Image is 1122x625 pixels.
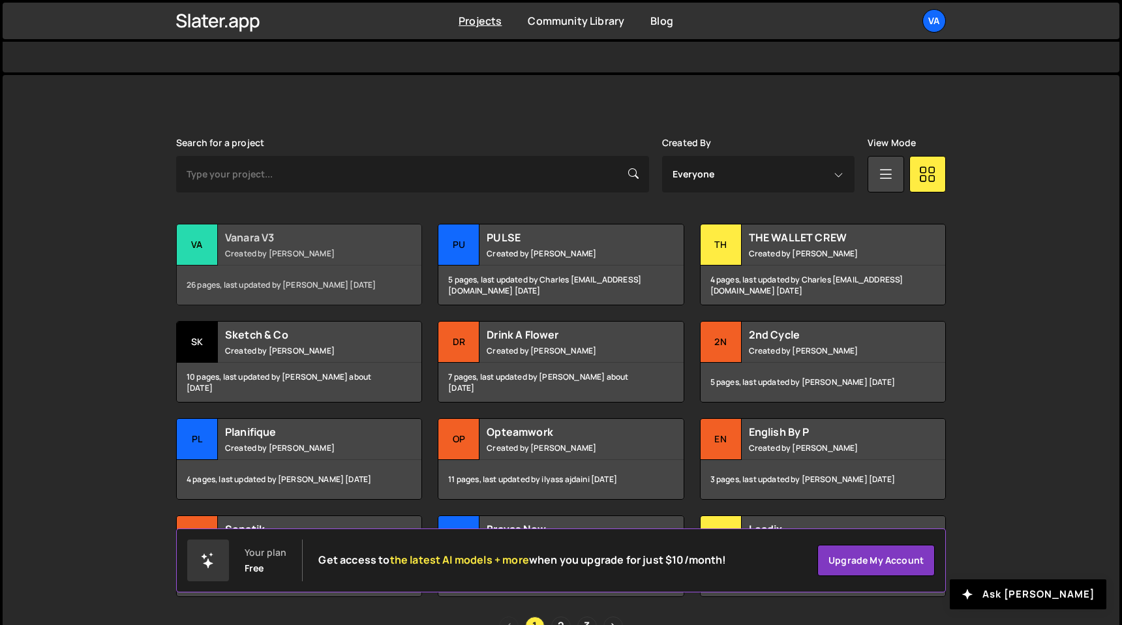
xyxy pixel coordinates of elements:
[487,230,644,245] h2: PULSE
[438,515,684,597] a: Br Bravas New Created by [PERSON_NAME] 4 pages, last updated by [PERSON_NAME] [DATE]
[225,248,382,259] small: Created by [PERSON_NAME]
[177,322,218,363] div: Sk
[225,328,382,342] h2: Sketch & Co
[176,138,264,148] label: Search for a project
[438,516,479,557] div: Br
[487,522,644,536] h2: Bravas New
[245,563,264,573] div: Free
[438,322,479,363] div: Dr
[225,425,382,439] h2: Planifique
[176,156,649,192] input: Type your project...
[487,345,644,356] small: Created by [PERSON_NAME]
[438,321,684,403] a: Dr Drink A Flower Created by [PERSON_NAME] 7 pages, last updated by [PERSON_NAME] about [DATE]
[700,515,946,597] a: Le Leadix Created by [PERSON_NAME] 10 pages, last updated by [PERSON_NAME] almost [DATE]
[701,516,742,557] div: Le
[438,363,683,402] div: 7 pages, last updated by [PERSON_NAME] about [DATE]
[176,224,422,305] a: Va Vanara V3 Created by [PERSON_NAME] 26 pages, last updated by [PERSON_NAME] [DATE]
[701,224,742,266] div: TH
[749,442,906,453] small: Created by [PERSON_NAME]
[701,266,945,305] div: 4 pages, last updated by Charles [EMAIL_ADDRESS][DOMAIN_NAME] [DATE]
[225,522,382,536] h2: Sonatik
[487,328,644,342] h2: Drink A Flower
[650,14,673,28] a: Blog
[749,230,906,245] h2: THE WALLET CREW
[868,138,916,148] label: View Mode
[700,418,946,500] a: En English By P Created by [PERSON_NAME] 3 pages, last updated by [PERSON_NAME] [DATE]
[487,248,644,259] small: Created by [PERSON_NAME]
[438,224,479,266] div: PU
[225,230,382,245] h2: Vanara V3
[177,266,421,305] div: 26 pages, last updated by [PERSON_NAME] [DATE]
[922,9,946,33] a: Va
[438,460,683,499] div: 11 pages, last updated by ilyass ajdaini [DATE]
[438,224,684,305] a: PU PULSE Created by [PERSON_NAME] 5 pages, last updated by Charles [EMAIL_ADDRESS][DOMAIN_NAME] [...
[177,516,218,557] div: So
[177,224,218,266] div: Va
[749,345,906,356] small: Created by [PERSON_NAME]
[225,345,382,356] small: Created by [PERSON_NAME]
[749,522,906,536] h2: Leadix
[487,425,644,439] h2: Opteamwork
[749,248,906,259] small: Created by [PERSON_NAME]
[390,553,529,567] span: the latest AI models + more
[459,14,502,28] a: Projects
[438,418,684,500] a: Op Opteamwork Created by [PERSON_NAME] 11 pages, last updated by ilyass ajdaini [DATE]
[701,419,742,460] div: En
[245,547,286,558] div: Your plan
[749,328,906,342] h2: 2nd Cycle
[528,14,624,28] a: Community Library
[662,138,712,148] label: Created By
[701,460,945,499] div: 3 pages, last updated by [PERSON_NAME] [DATE]
[749,425,906,439] h2: English By P
[176,515,422,597] a: So Sonatik Created by [PERSON_NAME] 3 pages, last updated by [PERSON_NAME] over [DATE]
[318,554,726,566] h2: Get access to when you upgrade for just $10/month!
[700,224,946,305] a: TH THE WALLET CREW Created by [PERSON_NAME] 4 pages, last updated by Charles [EMAIL_ADDRESS][DOMA...
[176,418,422,500] a: Pl Planifique Created by [PERSON_NAME] 4 pages, last updated by [PERSON_NAME] [DATE]
[817,545,935,576] a: Upgrade my account
[177,363,421,402] div: 10 pages, last updated by [PERSON_NAME] about [DATE]
[950,579,1106,609] button: Ask [PERSON_NAME]
[701,322,742,363] div: 2n
[701,363,945,402] div: 5 pages, last updated by [PERSON_NAME] [DATE]
[700,321,946,403] a: 2n 2nd Cycle Created by [PERSON_NAME] 5 pages, last updated by [PERSON_NAME] [DATE]
[438,266,683,305] div: 5 pages, last updated by Charles [EMAIL_ADDRESS][DOMAIN_NAME] [DATE]
[176,321,422,403] a: Sk Sketch & Co Created by [PERSON_NAME] 10 pages, last updated by [PERSON_NAME] about [DATE]
[438,419,479,460] div: Op
[177,460,421,499] div: 4 pages, last updated by [PERSON_NAME] [DATE]
[487,442,644,453] small: Created by [PERSON_NAME]
[177,419,218,460] div: Pl
[225,442,382,453] small: Created by [PERSON_NAME]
